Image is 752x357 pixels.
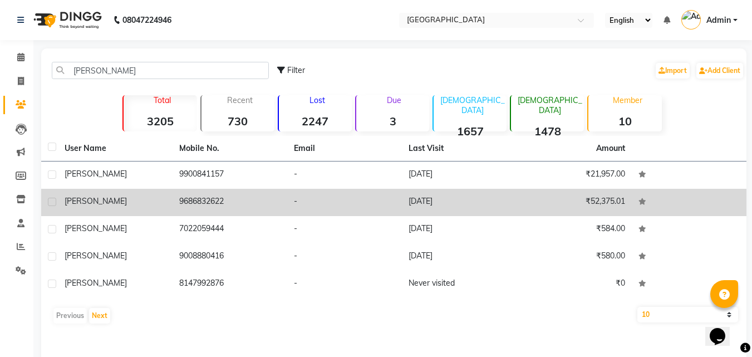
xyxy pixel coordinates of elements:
td: [DATE] [402,162,517,189]
strong: 3 [356,114,429,128]
td: 9900841157 [173,162,287,189]
input: Search by Name/Mobile/Email/Code [52,62,269,79]
td: - [287,243,402,271]
td: ₹21,957.00 [517,162,632,189]
td: [DATE] [402,243,517,271]
button: Next [89,308,110,324]
td: ₹580.00 [517,243,632,271]
span: [PERSON_NAME] [65,278,127,288]
span: [PERSON_NAME] [65,223,127,233]
td: 8147992876 [173,271,287,298]
span: [PERSON_NAME] [65,251,127,261]
td: - [287,216,402,243]
th: User Name [58,136,173,162]
img: logo [28,4,105,36]
span: Filter [287,65,305,75]
th: Last Visit [402,136,517,162]
td: 9686832622 [173,189,287,216]
td: - [287,162,402,189]
span: [PERSON_NAME] [65,169,127,179]
p: Lost [283,95,352,105]
p: Due [358,95,429,105]
strong: 3205 [124,114,196,128]
td: 9008880416 [173,243,287,271]
a: Add Client [696,63,743,79]
td: ₹0 [517,271,632,298]
td: 7022059444 [173,216,287,243]
td: Never visited [402,271,517,298]
strong: 1478 [511,124,584,138]
strong: 1657 [434,124,507,138]
b: 08047224946 [122,4,171,36]
td: [DATE] [402,216,517,243]
a: Import [656,63,690,79]
strong: 730 [201,114,274,128]
td: - [287,189,402,216]
th: Mobile No. [173,136,287,162]
iframe: chat widget [705,312,741,346]
span: Admin [706,14,731,26]
p: Member [593,95,661,105]
th: Amount [589,136,632,161]
img: Admin [681,10,701,30]
td: - [287,271,402,298]
p: [DEMOGRAPHIC_DATA] [515,95,584,115]
strong: 2247 [279,114,352,128]
p: [DEMOGRAPHIC_DATA] [438,95,507,115]
strong: 10 [588,114,661,128]
td: ₹584.00 [517,216,632,243]
p: Total [128,95,196,105]
td: ₹52,375.01 [517,189,632,216]
th: Email [287,136,402,162]
p: Recent [206,95,274,105]
td: [DATE] [402,189,517,216]
span: [PERSON_NAME] [65,196,127,206]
